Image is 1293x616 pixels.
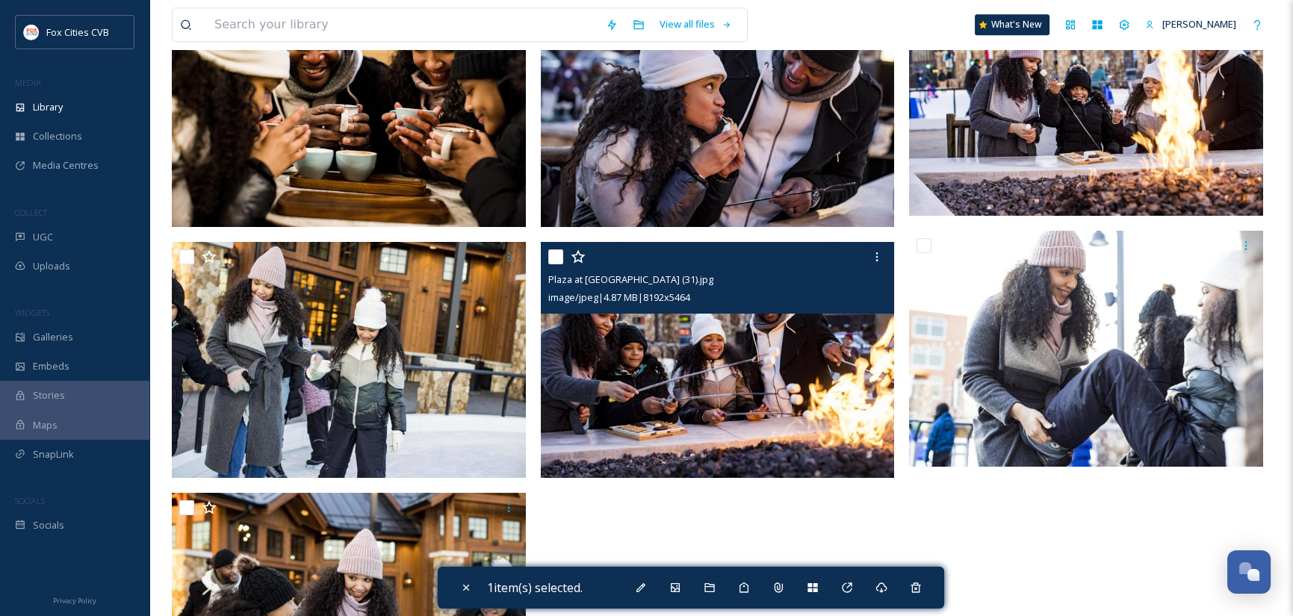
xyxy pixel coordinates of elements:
[53,596,96,606] span: Privacy Policy
[15,207,47,218] span: COLLECT
[33,230,53,244] span: UGC
[1227,550,1271,594] button: Open Chat
[548,273,713,286] span: Plaza at [GEOGRAPHIC_DATA] (31).jpg
[33,388,65,402] span: Stories
[15,77,41,88] span: MEDIA
[652,10,739,39] a: View all files
[33,447,74,461] span: SnapLink
[172,242,526,478] img: Plaza at Gateway Park (17).jpg
[548,290,690,304] span: image/jpeg | 4.87 MB | 8192 x 5464
[1162,17,1236,31] span: [PERSON_NAME]
[1138,10,1244,39] a: [PERSON_NAME]
[975,14,1049,35] a: What's New
[33,129,82,143] span: Collections
[15,307,49,318] span: WIDGETS
[15,495,45,506] span: SOCIALS
[207,8,598,41] input: Search your library
[33,518,64,532] span: Socials
[46,25,109,39] span: Fox Cities CVB
[909,231,1263,467] img: Plaza at Gateway Park (7).jpg
[33,330,73,344] span: Galleries
[487,579,583,596] span: 1 item(s) selected.
[24,25,39,40] img: images.png
[33,158,99,172] span: Media Centres
[33,418,58,432] span: Maps
[53,591,96,609] a: Privacy Policy
[33,100,63,114] span: Library
[33,359,69,373] span: Embeds
[541,242,895,478] img: Plaza at Gateway Park (31).jpg
[33,259,70,273] span: Uploads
